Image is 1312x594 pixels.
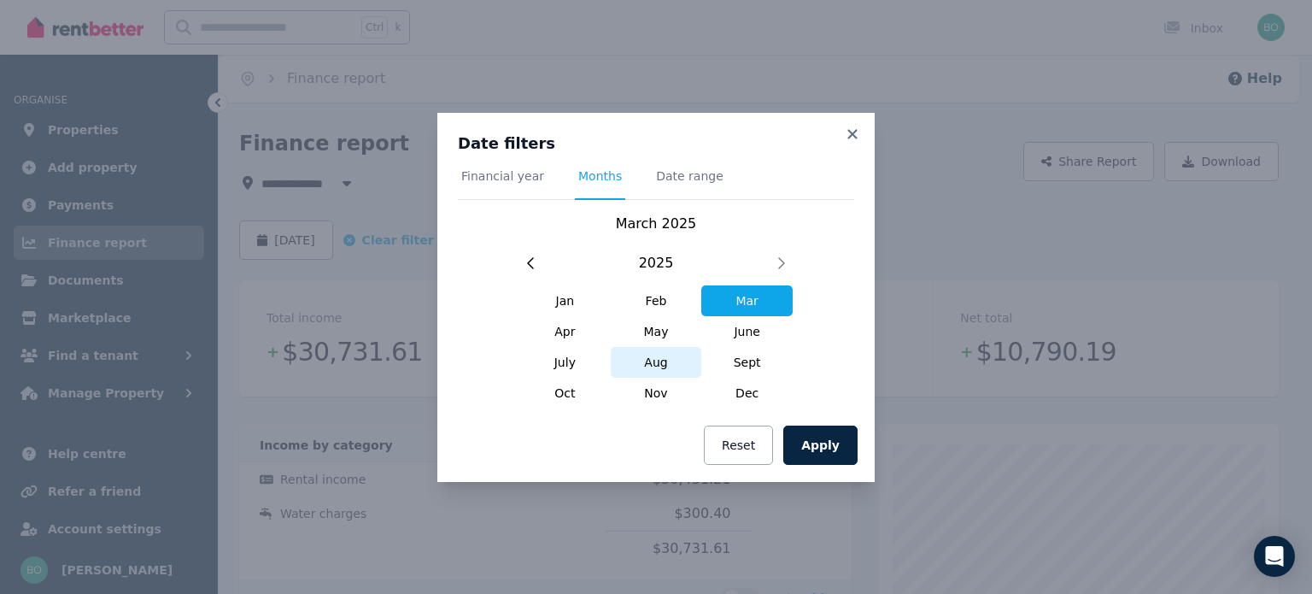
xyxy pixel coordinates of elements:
[461,168,544,185] span: Financial year
[639,253,674,273] span: 2025
[519,378,611,409] span: Oct
[656,168,723,185] span: Date range
[701,378,793,409] span: Dec
[458,168,854,200] nav: Tabs
[611,316,702,347] span: May
[1254,536,1295,577] div: Open Intercom Messenger
[701,285,793,316] span: Mar
[704,426,773,465] button: Reset
[701,347,793,378] span: Sept
[578,168,622,185] span: Months
[458,133,854,154] h3: Date filters
[611,347,702,378] span: Aug
[783,426,858,465] button: Apply
[616,215,697,232] span: March 2025
[701,316,793,347] span: June
[611,285,702,316] span: Feb
[611,378,702,409] span: Nov
[519,347,611,378] span: July
[519,285,611,316] span: Jan
[519,316,611,347] span: Apr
